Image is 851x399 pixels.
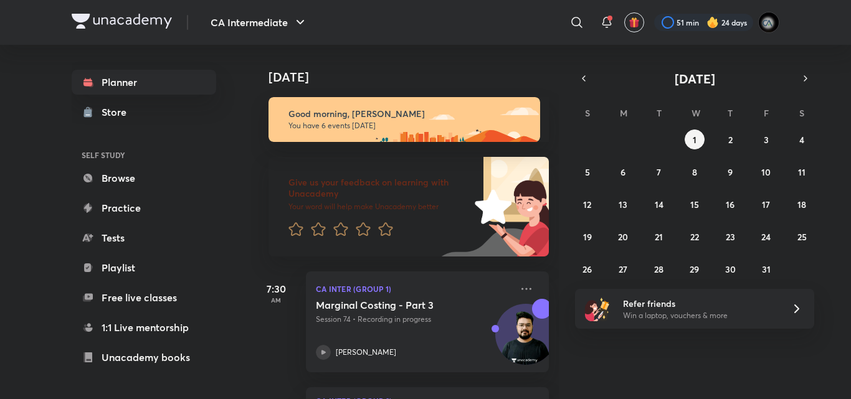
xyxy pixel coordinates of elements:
abbr: October 20, 2025 [618,231,628,243]
abbr: October 4, 2025 [799,134,804,146]
button: October 21, 2025 [649,227,669,246]
button: October 12, 2025 [578,194,597,214]
a: Tests [72,225,216,250]
button: October 5, 2025 [578,162,597,182]
img: feedback_image [432,157,549,256]
a: Company Logo [72,14,172,32]
button: October 30, 2025 [720,259,740,279]
p: CA Inter (Group 1) [316,281,511,296]
img: poojita Agrawal [758,12,779,33]
h5: 7:30 [251,281,301,296]
abbr: October 18, 2025 [797,199,806,210]
abbr: October 30, 2025 [725,263,736,275]
a: Playlist [72,255,216,280]
p: Win a laptop, vouchers & more [623,310,776,321]
h4: [DATE] [269,70,561,85]
button: October 27, 2025 [613,259,633,279]
button: October 3, 2025 [756,129,776,149]
abbr: October 28, 2025 [654,263,663,275]
abbr: October 1, 2025 [693,134,696,146]
abbr: October 5, 2025 [585,166,590,178]
p: [PERSON_NAME] [336,347,396,358]
abbr: Monday [620,107,627,119]
button: October 25, 2025 [792,227,812,246]
button: October 6, 2025 [613,162,633,182]
button: October 24, 2025 [756,227,776,246]
a: 1:1 Live mentorship [72,315,216,340]
a: Unacademy books [72,345,216,370]
abbr: October 17, 2025 [762,199,770,210]
img: avatar [629,17,640,28]
a: Planner [72,70,216,95]
abbr: Friday [764,107,769,119]
abbr: October 31, 2025 [762,263,771,275]
a: Free live classes [72,285,216,310]
button: [DATE] [592,70,797,87]
a: Practice [72,195,216,220]
button: October 15, 2025 [685,194,705,214]
button: October 28, 2025 [649,259,669,279]
button: October 1, 2025 [685,129,705,149]
h6: Good morning, [PERSON_NAME] [288,108,529,120]
p: Session 74 • Recording in progress [316,314,511,325]
button: October 23, 2025 [720,227,740,246]
abbr: Tuesday [657,107,662,119]
a: Browse [72,166,216,190]
button: October 18, 2025 [792,194,812,214]
button: October 13, 2025 [613,194,633,214]
abbr: October 27, 2025 [619,263,627,275]
abbr: Saturday [799,107,804,119]
abbr: October 10, 2025 [761,166,771,178]
button: October 10, 2025 [756,162,776,182]
abbr: October 13, 2025 [619,199,627,210]
abbr: October 23, 2025 [726,231,735,243]
img: morning [269,97,540,142]
abbr: October 7, 2025 [657,166,661,178]
abbr: October 15, 2025 [690,199,699,210]
div: Store [102,105,134,120]
abbr: Sunday [585,107,590,119]
abbr: Thursday [728,107,733,119]
button: CA Intermediate [203,10,315,35]
button: October 31, 2025 [756,259,776,279]
abbr: October 6, 2025 [620,166,625,178]
img: streak [706,16,719,29]
p: You have 6 events [DATE] [288,121,529,131]
img: Company Logo [72,14,172,29]
abbr: October 16, 2025 [726,199,735,210]
button: October 19, 2025 [578,227,597,246]
abbr: October 29, 2025 [690,263,699,275]
button: October 14, 2025 [649,194,669,214]
abbr: October 14, 2025 [655,199,663,210]
abbr: October 21, 2025 [655,231,663,243]
abbr: October 19, 2025 [583,231,592,243]
h6: Refer friends [623,297,776,310]
abbr: October 25, 2025 [797,231,807,243]
abbr: October 26, 2025 [582,263,592,275]
abbr: October 3, 2025 [764,134,769,146]
button: October 8, 2025 [685,162,705,182]
button: October 26, 2025 [578,259,597,279]
img: Avatar [496,311,556,370]
button: October 2, 2025 [720,129,740,149]
button: October 29, 2025 [685,259,705,279]
button: October 20, 2025 [613,227,633,246]
button: October 22, 2025 [685,227,705,246]
abbr: October 12, 2025 [583,199,591,210]
img: referral [585,296,610,321]
span: [DATE] [675,70,715,87]
h6: SELF STUDY [72,144,216,166]
button: avatar [624,12,644,32]
button: October 7, 2025 [649,162,669,182]
button: October 4, 2025 [792,129,812,149]
abbr: October 22, 2025 [690,231,699,243]
button: October 16, 2025 [720,194,740,214]
abbr: October 11, 2025 [798,166,806,178]
abbr: October 2, 2025 [728,134,733,146]
abbr: October 8, 2025 [692,166,697,178]
h5: Marginal Costing - Part 3 [316,299,471,311]
h6: Give us your feedback on learning with Unacademy [288,177,470,199]
button: October 17, 2025 [756,194,776,214]
abbr: October 9, 2025 [728,166,733,178]
p: Your word will help make Unacademy better [288,202,470,212]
